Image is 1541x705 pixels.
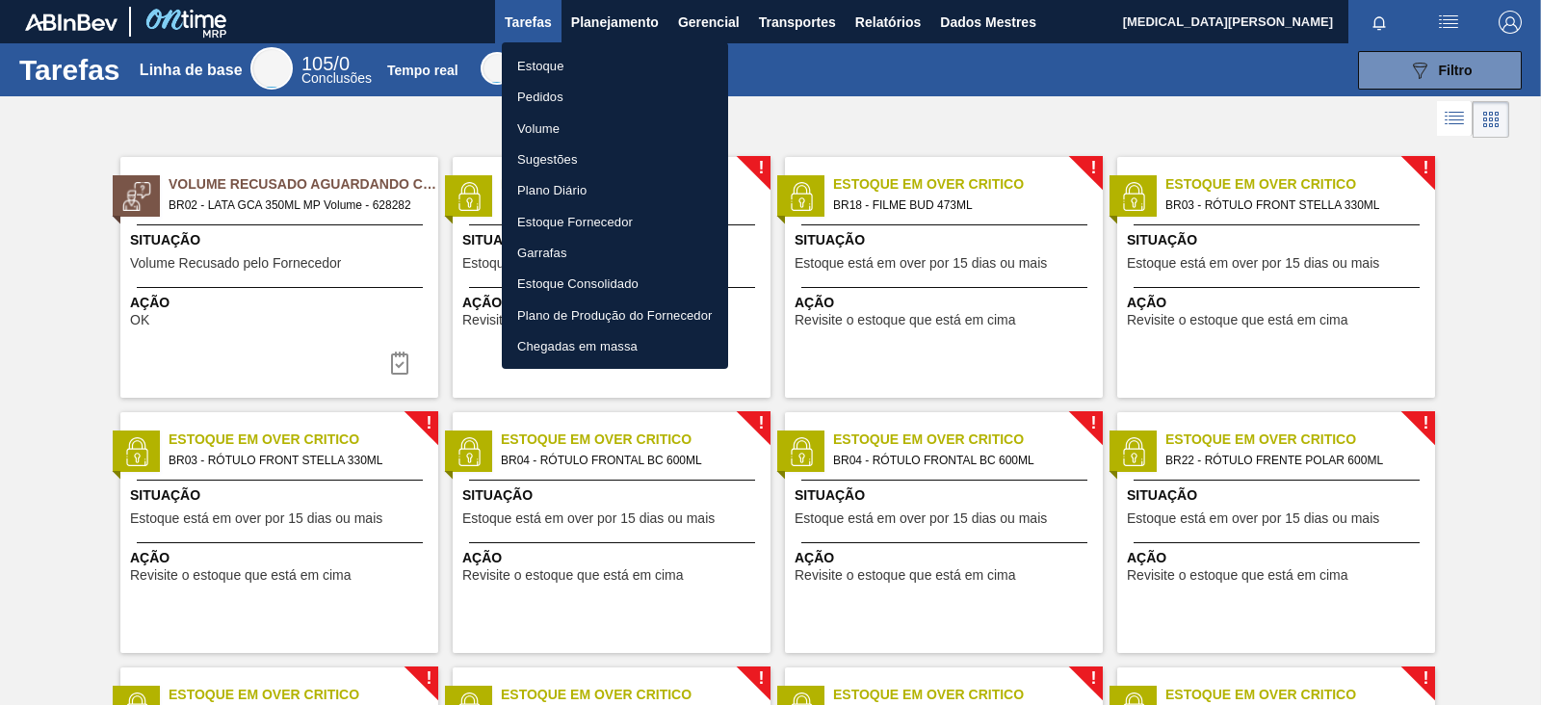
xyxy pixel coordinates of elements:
[502,81,728,112] a: Pedidos
[502,300,728,330] a: Plano de Produção do Fornecedor
[517,214,633,228] font: Estoque Fornecedor
[502,50,728,81] a: Estoque
[502,144,728,174] a: Sugestões
[502,113,728,144] a: Volume
[502,330,728,361] a: Chegadas em massa
[502,206,728,237] a: Estoque Fornecedor
[517,276,639,291] font: Estoque Consolidado
[502,174,728,205] a: Plano Diário
[517,183,587,197] font: Plano Diário
[517,59,564,73] font: Estoque
[502,237,728,268] a: Garrafas
[517,246,567,260] font: Garrafas
[517,152,578,167] font: Sugestões
[517,339,638,353] font: Chegadas em massa
[517,307,713,322] font: Plano de Produção do Fornecedor
[517,90,563,104] font: Pedidos
[517,120,560,135] font: Volume
[502,268,728,299] a: Estoque Consolidado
